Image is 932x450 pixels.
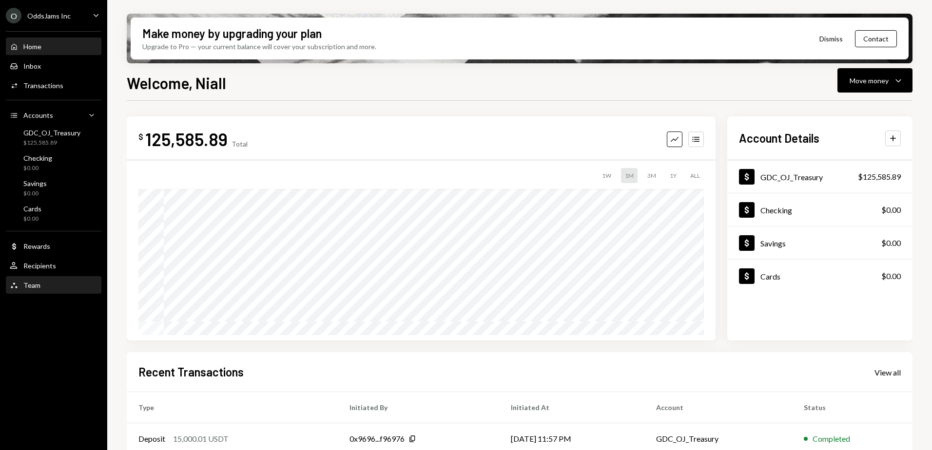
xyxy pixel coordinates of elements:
[760,239,786,248] div: Savings
[643,168,660,183] div: 3M
[6,237,101,255] a: Rewards
[27,12,71,20] div: OddsJams Inc
[23,262,56,270] div: Recipients
[6,151,101,174] a: Checking$0.00
[727,226,913,259] a: Savings$0.00
[23,164,52,172] div: $0.00
[881,270,901,282] div: $0.00
[23,81,63,90] div: Transactions
[6,76,101,94] a: Transactions
[338,392,499,423] th: Initiated By
[145,128,228,150] div: 125,585.89
[23,215,41,223] div: $0.00
[881,237,901,249] div: $0.00
[138,132,143,142] div: $
[598,168,615,183] div: 1W
[6,37,101,55] a: Home
[6,57,101,75] a: Inbox
[6,106,101,124] a: Accounts
[686,168,704,183] div: ALL
[727,193,913,226] a: Checking$0.00
[138,433,165,445] div: Deposit
[850,75,889,86] div: Move money
[727,260,913,292] a: Cards$0.00
[874,367,901,377] a: View all
[837,68,913,93] button: Move money
[813,433,850,445] div: Completed
[858,171,901,183] div: $125,585.89
[23,129,80,137] div: GDC_OJ_Treasury
[760,172,823,182] div: GDC_OJ_Treasury
[792,392,913,423] th: Status
[855,30,897,47] button: Contact
[6,276,101,294] a: Team
[23,42,41,51] div: Home
[739,130,819,146] h2: Account Details
[23,281,40,289] div: Team
[23,242,50,250] div: Rewards
[6,202,101,225] a: Cards$0.00
[6,176,101,200] a: Savings$0.00
[6,8,21,23] div: O
[760,206,792,215] div: Checking
[666,168,680,183] div: 1Y
[881,204,901,216] div: $0.00
[232,140,248,148] div: Total
[142,25,322,41] div: Make money by upgrading your plan
[6,257,101,274] a: Recipients
[23,189,47,198] div: $0.00
[142,41,376,52] div: Upgrade to Pro — your current balance will cover your subscription and more.
[23,179,47,187] div: Savings
[621,168,638,183] div: 1M
[874,368,901,377] div: View all
[127,392,338,423] th: Type
[23,139,80,147] div: $125,585.89
[727,160,913,193] a: GDC_OJ_Treasury$125,585.89
[127,73,226,93] h1: Welcome, Niall
[23,154,52,162] div: Checking
[23,205,41,213] div: Cards
[138,364,244,380] h2: Recent Transactions
[499,392,644,423] th: Initiated At
[644,392,792,423] th: Account
[760,272,780,281] div: Cards
[23,111,53,119] div: Accounts
[173,433,229,445] div: 15,000.01 USDT
[807,27,855,50] button: Dismiss
[23,62,41,70] div: Inbox
[349,433,405,445] div: 0x9696...f96976
[6,126,101,149] a: GDC_OJ_Treasury$125,585.89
